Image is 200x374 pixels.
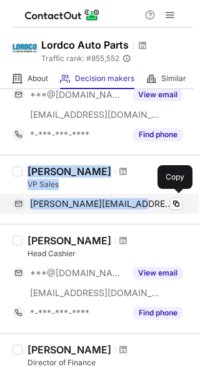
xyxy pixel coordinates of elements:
[30,89,126,100] span: ***@[DOMAIN_NAME]
[27,234,111,247] div: [PERSON_NAME]
[27,165,111,178] div: [PERSON_NAME]
[27,179,192,190] div: VP Sales
[41,37,129,52] h1: Lordco Auto Parts
[30,267,126,279] span: ***@[DOMAIN_NAME]
[161,74,186,84] span: Similar
[133,267,182,279] button: Reveal Button
[12,36,37,60] img: aa888558246e080670cc9d3d0ae6ac3d
[30,198,173,209] span: [PERSON_NAME][EMAIL_ADDRESS][PERSON_NAME][DOMAIN_NAME]
[75,74,134,84] span: Decision makers
[133,307,182,319] button: Reveal Button
[30,109,160,120] span: [EMAIL_ADDRESS][DOMAIN_NAME]
[27,343,111,356] div: [PERSON_NAME]
[25,7,100,22] img: ContactOut v5.3.10
[41,54,119,63] span: Traffic rank: # 855,552
[133,128,182,141] button: Reveal Button
[27,248,192,259] div: Head Cashier
[27,74,48,84] span: About
[30,287,160,299] span: [EMAIL_ADDRESS][DOMAIN_NAME]
[133,89,182,101] button: Reveal Button
[27,357,192,368] div: Director of Finance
